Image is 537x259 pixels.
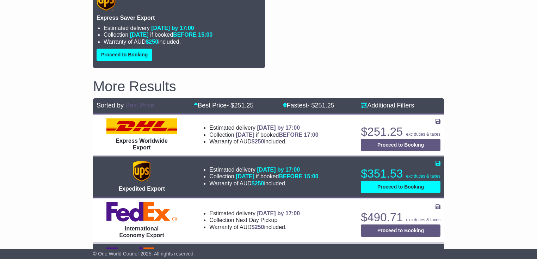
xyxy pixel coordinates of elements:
[209,173,318,180] li: Collection
[252,224,264,230] span: $
[104,38,261,45] li: Warranty of AUD included.
[209,210,300,217] li: Estimated delivery
[304,132,319,138] span: 17:00
[361,167,440,181] p: $351.53
[361,210,440,224] p: $490.71
[198,32,212,38] span: 15:00
[93,251,195,257] span: © One World Courier 2025. All rights reserved.
[257,125,300,131] span: [DATE] by 17:00
[125,102,154,109] a: Best Price
[255,224,264,230] span: 250
[252,138,264,144] span: $
[227,102,253,109] span: - $
[209,131,318,138] li: Collection
[236,173,254,179] span: [DATE]
[361,181,440,193] button: Proceed to Booking
[255,138,264,144] span: 250
[257,210,300,216] span: [DATE] by 17:00
[149,39,158,45] span: 250
[106,202,177,222] img: FedEx Express: International Economy Export
[209,180,318,187] li: Warranty of AUD included.
[255,180,264,186] span: 250
[406,132,440,137] span: exc duties & taxes
[130,32,149,38] span: [DATE]
[97,102,124,109] span: Sorted by
[279,132,302,138] span: BEFORE
[283,102,334,109] a: Fastest- $251.25
[194,102,253,109] a: Best Price- $251.25
[97,49,152,61] button: Proceed to Booking
[236,217,277,223] span: Next Day Pickup
[361,102,414,109] a: Additional Filters
[308,102,334,109] span: - $
[315,102,334,109] span: 251.25
[361,139,440,151] button: Proceed to Booking
[173,32,197,38] span: BEFORE
[252,180,264,186] span: $
[104,25,261,31] li: Estimated delivery
[209,124,318,131] li: Estimated delivery
[236,132,254,138] span: [DATE]
[304,173,319,179] span: 15:00
[361,224,440,237] button: Proceed to Booking
[93,79,444,94] h2: More Results
[236,173,318,179] span: if booked
[406,174,440,179] span: exc duties & taxes
[116,138,168,150] span: Express Worldwide Export
[133,161,150,182] img: UPS (new): Expedited Export
[146,39,158,45] span: $
[279,173,302,179] span: BEFORE
[209,138,318,145] li: Warranty of AUD included.
[209,224,300,230] li: Warranty of AUD included.
[118,186,165,192] span: Expedited Export
[209,166,318,173] li: Estimated delivery
[104,31,261,38] li: Collection
[97,14,261,21] p: Express Saver Export
[236,132,318,138] span: if booked
[119,226,164,238] span: International Economy Export
[361,125,440,139] p: $251.25
[234,102,253,109] span: 251.25
[130,32,212,38] span: if booked
[106,118,177,134] img: DHL: Express Worldwide Export
[151,25,194,31] span: [DATE] by 17:00
[257,167,300,173] span: [DATE] by 17:00
[406,217,440,222] span: exc duties & taxes
[209,217,300,223] li: Collection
